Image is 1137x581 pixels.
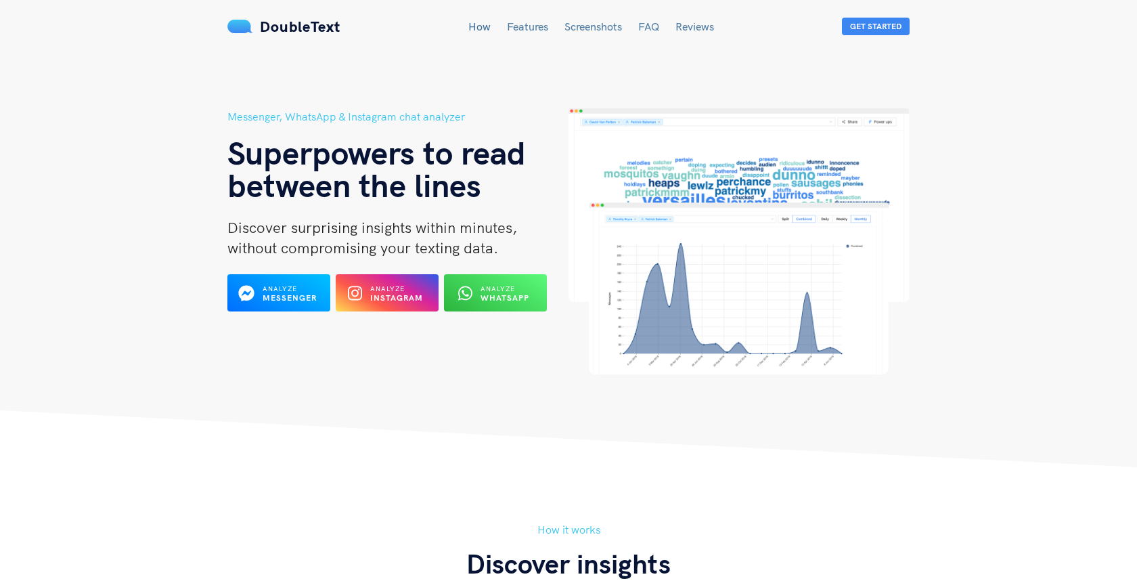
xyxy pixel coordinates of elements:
[638,20,659,33] a: FAQ
[227,274,330,311] button: Analyze Messenger
[675,20,714,33] a: Reviews
[227,521,910,538] h5: How it works
[263,293,317,303] b: Messenger
[263,284,297,293] span: Analyze
[468,20,491,33] a: How
[370,293,423,303] b: Instagram
[227,108,568,125] h5: Messenger, WhatsApp & Instagram chat analyzer
[227,17,340,36] a: DoubleText
[260,17,340,36] span: DoubleText
[336,292,439,304] a: Analyze Instagram
[481,293,529,303] b: WhatsApp
[444,274,547,311] button: Analyze WhatsApp
[842,18,910,35] button: Get Started
[227,165,481,205] span: between the lines
[444,292,547,304] a: Analyze WhatsApp
[568,108,910,374] img: hero
[227,238,498,257] span: without compromising your texting data.
[370,284,405,293] span: Analyze
[507,20,548,33] a: Features
[481,284,515,293] span: Analyze
[227,218,517,237] span: Discover surprising insights within minutes,
[227,292,330,304] a: Analyze Messenger
[227,132,526,173] span: Superpowers to read
[227,20,253,33] img: mS3x8y1f88AAAAABJRU5ErkJggg==
[336,274,439,311] button: Analyze Instagram
[564,20,622,33] a: Screenshots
